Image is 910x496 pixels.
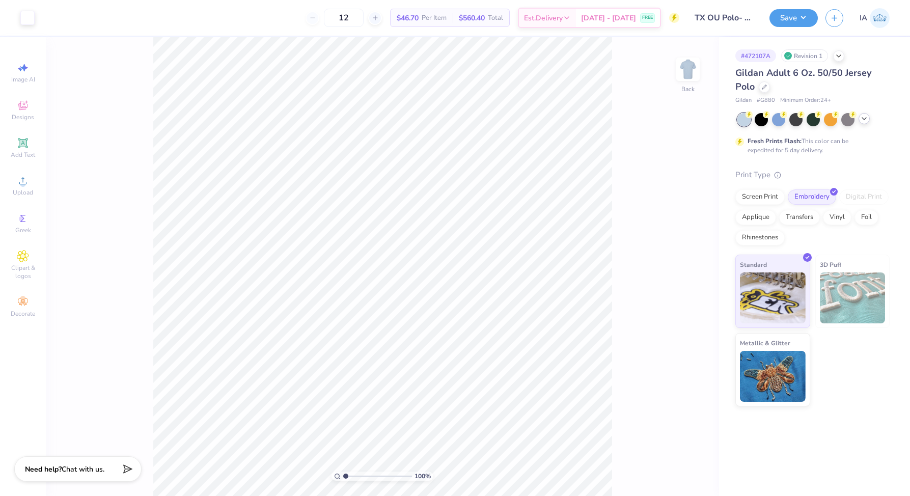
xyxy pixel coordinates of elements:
[12,113,34,121] span: Designs
[681,85,695,94] div: Back
[678,59,698,79] img: Back
[860,8,890,28] a: IA
[735,210,776,225] div: Applique
[839,189,889,205] div: Digital Print
[11,151,35,159] span: Add Text
[735,169,890,181] div: Print Type
[459,13,485,23] span: $560.40
[735,230,785,245] div: Rhinestones
[740,272,806,323] img: Standard
[788,189,836,205] div: Embroidery
[488,13,503,23] span: Total
[422,13,447,23] span: Per Item
[324,9,364,27] input: – –
[740,338,790,348] span: Metallic & Glitter
[735,189,785,205] div: Screen Print
[740,351,806,402] img: Metallic & Glitter
[735,49,776,62] div: # 472107A
[15,226,31,234] span: Greek
[687,8,762,28] input: Untitled Design
[11,75,35,84] span: Image AI
[769,9,818,27] button: Save
[740,259,767,270] span: Standard
[735,67,871,93] span: Gildan Adult 6 Oz. 50/50 Jersey Polo
[524,13,563,23] span: Est. Delivery
[415,472,431,481] span: 100 %
[62,464,104,474] span: Chat with us.
[13,188,33,197] span: Upload
[854,210,878,225] div: Foil
[823,210,851,225] div: Vinyl
[780,96,831,105] span: Minimum Order: 24 +
[748,136,873,155] div: This color can be expedited for 5 day delivery.
[25,464,62,474] strong: Need help?
[5,264,41,280] span: Clipart & logos
[757,96,775,105] span: # G880
[781,49,828,62] div: Revision 1
[860,12,867,24] span: IA
[11,310,35,318] span: Decorate
[820,259,841,270] span: 3D Puff
[581,13,636,23] span: [DATE] - [DATE]
[870,8,890,28] img: Inna Akselrud
[779,210,820,225] div: Transfers
[397,13,419,23] span: $46.70
[642,14,653,21] span: FREE
[735,96,752,105] span: Gildan
[820,272,886,323] img: 3D Puff
[748,137,802,145] strong: Fresh Prints Flash:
